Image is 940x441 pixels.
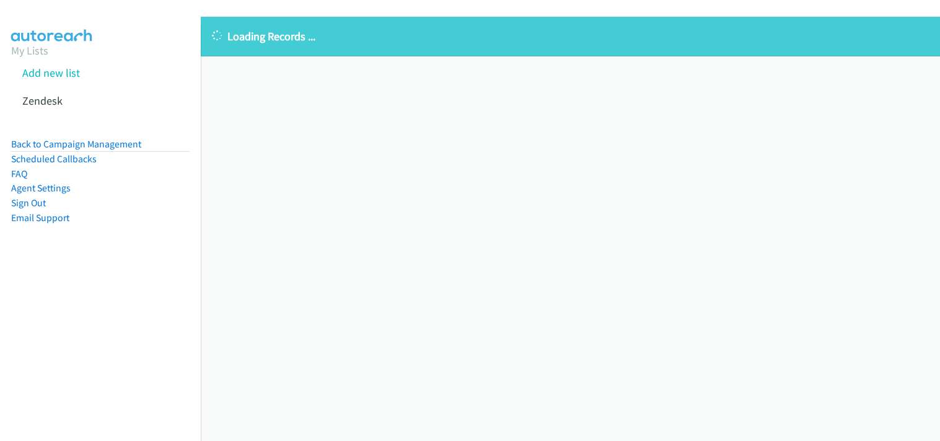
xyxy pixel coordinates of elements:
[11,182,71,194] a: Agent Settings
[22,94,63,108] a: Zendesk
[11,138,141,150] a: Back to Campaign Management
[11,43,48,58] a: My Lists
[212,28,929,45] p: Loading Records ...
[22,66,80,80] a: Add new list
[11,168,27,180] a: FAQ
[11,197,46,209] a: Sign Out
[11,153,97,165] a: Scheduled Callbacks
[11,212,69,224] a: Email Support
